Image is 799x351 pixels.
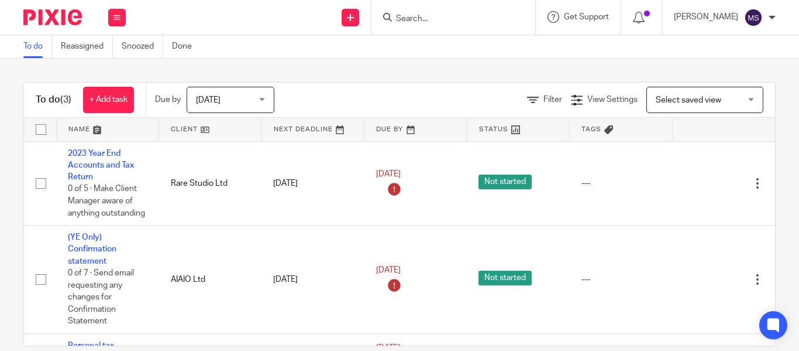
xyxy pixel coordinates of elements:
[376,170,401,178] span: [DATE]
[155,94,181,105] p: Due by
[656,96,721,104] span: Select saved view
[261,141,364,226] td: [DATE]
[172,35,201,58] a: Done
[68,269,134,325] span: 0 of 7 · Send email requesting any changes for Confirmation Statement
[587,96,638,104] span: View Settings
[478,271,532,285] span: Not started
[478,175,532,189] span: Not started
[196,96,221,104] span: [DATE]
[564,13,609,21] span: Get Support
[68,149,134,182] a: 2023 Year End Accounts and Tax Return
[159,226,262,334] td: AIAIO Ltd
[122,35,163,58] a: Snoozed
[261,226,364,334] td: [DATE]
[68,342,114,350] a: Personal tax
[581,274,661,285] div: ---
[674,11,738,23] p: [PERSON_NAME]
[581,178,661,189] div: ---
[376,266,401,274] span: [DATE]
[159,141,262,226] td: Rare Studio Ltd
[68,233,116,265] a: (YE Only) Confirmation statement
[61,35,113,58] a: Reassigned
[23,9,82,25] img: Pixie
[744,8,763,27] img: svg%3E
[83,87,134,113] a: + Add task
[581,126,601,132] span: Tags
[36,94,71,106] h1: To do
[543,96,562,104] span: Filter
[395,14,500,25] input: Search
[68,185,145,217] span: 0 of 5 · Make Client Manager aware of anything outstanding
[60,95,71,104] span: (3)
[23,35,52,58] a: To do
